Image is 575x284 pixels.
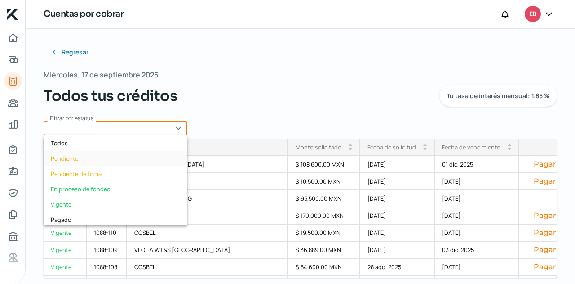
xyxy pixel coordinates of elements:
[360,242,435,259] div: [DATE]
[127,207,288,225] div: CBRE
[50,114,93,122] span: Filtrar por estatus
[127,156,288,173] div: SAP [GEOGRAPHIC_DATA]
[526,228,563,237] button: Pagar
[288,156,360,173] div: $ 108,600.00 MXN
[44,212,187,227] div: Pagado
[44,68,158,81] span: Miércoles, 17 de septiembre 2025
[435,225,519,242] div: [DATE]
[87,259,127,276] div: 1088-108
[435,190,519,207] div: [DATE]
[4,94,22,112] a: Pago a proveedores
[296,143,341,151] div: Monto solicitado
[349,147,352,151] i: arrow_drop_down
[4,115,22,133] a: Mis finanzas
[526,160,563,169] button: Pagar
[4,249,22,267] a: Referencias
[360,207,435,225] div: [DATE]
[127,173,288,190] div: COSBEL
[44,85,177,107] span: Todos tus créditos
[288,225,360,242] div: $ 19,500.00 MXN
[360,173,435,190] div: [DATE]
[4,141,22,159] a: Mi contrato
[529,9,536,20] span: EB
[4,227,22,245] a: Buró de crédito
[367,143,416,151] div: Fecha de solicitud
[4,162,22,180] a: Información general
[44,181,187,197] div: En proceso de fondeo
[127,190,288,207] div: ENABLE CONSULTING
[423,147,427,151] i: arrow_drop_down
[4,72,22,90] a: Tus créditos
[526,262,563,271] button: Pagar
[87,242,127,259] div: 1088-109
[288,190,360,207] div: $ 95,500.00 MXN
[4,184,22,202] a: Representantes
[44,151,187,166] div: Pendiente
[360,190,435,207] div: [DATE]
[288,242,360,259] div: $ 36,889.00 MXN
[288,259,360,276] div: $ 54,600.00 MXN
[4,29,22,47] a: Inicio
[508,147,511,151] i: arrow_drop_down
[442,143,500,151] div: Fecha de vencimiento
[44,242,87,259] a: Vigente
[4,50,22,68] a: Adelantar facturas
[4,206,22,224] a: Documentos
[44,166,187,181] div: Pendiente de firma
[360,259,435,276] div: 28 ago, 2025
[288,207,360,225] div: $ 170,000.00 MXN
[288,173,360,190] div: $ 10,500.00 MXN
[87,225,127,242] div: 1088-110
[435,173,519,190] div: [DATE]
[447,93,550,99] span: Tu tasa de interés mensual: 1.85 %
[44,225,87,242] a: Vigente
[526,245,563,254] button: Pagar
[127,259,288,276] div: COSBEL
[44,8,124,21] h1: Cuentas por cobrar
[44,43,96,61] button: Regresar
[62,49,88,55] span: Regresar
[435,207,519,225] div: [DATE]
[360,225,435,242] div: [DATE]
[526,177,563,186] button: Pagar
[127,225,288,242] div: COSBEL
[435,242,519,259] div: 03 dic, 2025
[44,197,187,212] div: Vigente
[44,135,187,151] div: Todos
[127,242,288,259] div: VEOLIA WT&S [GEOGRAPHIC_DATA]
[360,156,435,173] div: [DATE]
[435,156,519,173] div: 01 dic, 2025
[44,259,87,276] a: Vigente
[435,259,519,276] div: [DATE]
[526,211,563,220] button: Pagar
